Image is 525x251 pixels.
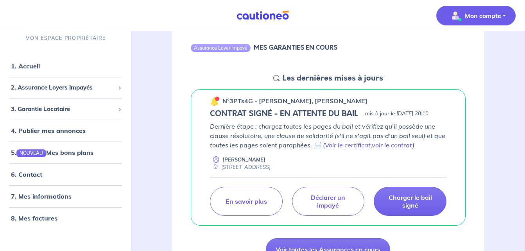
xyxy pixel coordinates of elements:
p: Dernière étape : chargez toutes les pages du bail et vérifiez qu'il possède une clause résolutoir... [210,122,446,150]
a: 4. Publier mes annonces [11,127,86,134]
h5: CONTRAT SIGNÉ - EN ATTENTE DU BAIL [210,109,358,118]
div: 1. Accueil [3,58,128,74]
a: voir le contrat [372,141,412,149]
span: 3. Garantie Locataire [11,105,115,114]
a: 1. Accueil [11,62,40,70]
div: 2. Assurance Loyers Impayés [3,80,128,95]
span: 2. Assurance Loyers Impayés [11,83,115,92]
p: En savoir plus [226,197,267,205]
div: 7. Mes informations [3,189,128,204]
div: state: CONTRACT-SIGNED, Context: NEW,CHOOSE-CERTIFICATE,RELATIONSHIP,LESSOR-DOCUMENTS [210,109,446,118]
a: 8. Mes factures [11,215,57,222]
p: Mon compte [465,11,501,20]
div: 8. Mes factures [3,211,128,226]
p: Charger le bail signé [383,194,437,209]
div: Assurance Loyer Impayé [191,44,251,52]
div: 3. Garantie Locataire [3,102,128,117]
a: Voir le certificat [325,141,371,149]
img: illu_account_valid_menu.svg [449,9,462,22]
button: illu_account_valid_menu.svgMon compte [436,6,516,25]
div: 4. Publier mes annonces [3,123,128,138]
h6: MES GARANTIES EN COURS [254,44,337,51]
h5: Les dernières mises à jours [283,74,383,83]
div: 5.NOUVEAUMes bons plans [3,145,128,160]
a: Charger le bail signé [374,187,446,216]
p: [PERSON_NAME] [222,156,265,163]
a: 7. Mes informations [11,193,72,201]
img: 🔔 [210,97,219,106]
p: Déclarer un impayé [302,194,355,209]
a: 6. Contact [11,171,42,179]
div: 6. Contact [3,167,128,183]
p: - mis à jour le [DATE] 20:10 [361,110,428,118]
p: MON ESPACE PROPRIÉTAIRE [25,34,106,42]
div: [STREET_ADDRESS] [210,163,271,171]
img: Cautioneo [233,11,292,20]
p: n°3PTs4G - [PERSON_NAME], [PERSON_NAME] [222,96,367,106]
a: 5.NOUVEAUMes bons plans [11,149,93,156]
a: En savoir plus [210,187,283,216]
a: Déclarer un impayé [292,187,365,216]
